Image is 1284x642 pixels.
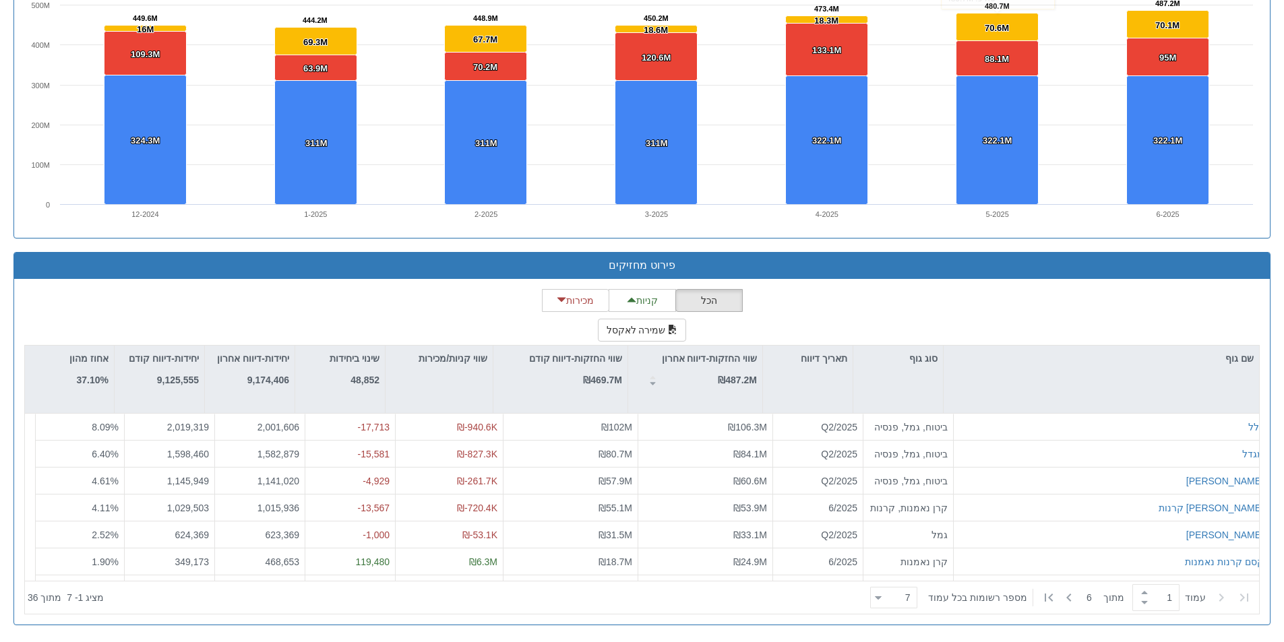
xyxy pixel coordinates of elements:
div: 1.90 % [41,554,119,568]
div: -13,567 [311,501,390,514]
h3: פירוט מחזיקים [24,259,1260,271]
button: [PERSON_NAME] [1186,527,1264,541]
tspan: 473.4M [814,5,839,13]
strong: ₪469.7M [583,375,622,385]
div: 1,029,503 [130,501,209,514]
div: גמל [869,527,948,541]
div: -4,929 [311,474,390,487]
div: 2,019,319 [130,420,209,434]
div: ביטוח, גמל, פנסיה [869,420,948,434]
div: 349,173 [130,554,209,568]
button: מכירות [542,289,609,312]
div: 2,001,606 [220,420,299,434]
div: 4.11 % [41,501,119,514]
div: 6/2025 [778,554,857,568]
tspan: 133.1M [812,45,841,55]
div: שווי קניות/מכירות [386,346,493,371]
div: 1,141,020 [220,474,299,487]
span: ₪-53.1K [462,529,497,540]
div: 1,145,949 [130,474,209,487]
span: ₪-827.3K [457,448,497,459]
tspan: 18.6M [644,25,668,35]
tspan: 120.6M [642,53,671,63]
button: שמירה לאקסל [598,319,687,342]
tspan: 67.7M [473,34,497,44]
button: הכל [675,289,743,312]
span: ₪80.7M [599,448,632,459]
text: 6-2025 [1156,210,1179,218]
tspan: 444.2M [303,16,328,24]
button: קסם קרנות נאמנות [1185,554,1264,568]
span: ₪18.7M [599,556,632,567]
div: Q2/2025 [778,420,857,434]
span: ₪102M [601,422,632,432]
div: -17,713 [311,420,390,434]
strong: 37.10% [77,375,109,385]
tspan: 109.3M [131,49,160,59]
button: קניות [609,289,676,312]
text: 0 [46,201,50,209]
div: קרן נאמנות [869,554,948,568]
span: ₪-940.6K [457,422,497,432]
span: ₪24.9M [733,556,767,567]
text: 1-2025 [304,210,327,218]
button: מגדל [1242,447,1264,460]
tspan: 69.3M [303,37,328,47]
tspan: 450.2M [644,14,669,22]
span: ₪-261.7K [457,475,497,486]
strong: 9,125,555 [157,375,199,385]
tspan: 322.1M [983,135,1012,146]
span: ₪106.3M [728,422,767,432]
div: קרן נאמנות, קרנות סל [869,501,948,514]
div: 6/2025 [778,501,857,514]
span: ₪6.3M [469,556,497,567]
tspan: 63.9M [303,63,328,73]
div: 624,369 [130,527,209,541]
tspan: 70.1M [1155,20,1180,30]
div: ביטוח, גמל, פנסיה [869,474,948,487]
strong: ₪487.2M [718,375,757,385]
p: שווי החזקות-דיווח קודם [529,351,622,366]
span: ₪55.1M [599,502,632,513]
div: 1,582,879 [220,447,299,460]
div: 1,015,936 [220,501,299,514]
div: סוג גוף [853,346,943,371]
tspan: 18.3M [814,15,838,26]
div: ‏ מתוך [865,583,1256,612]
p: אחוז מהון [69,351,109,366]
tspan: 311M [475,138,497,148]
tspan: 449.6M [133,14,158,22]
div: 6.40 % [41,447,119,460]
div: -15,581 [311,447,390,460]
text: 200M [31,121,50,129]
span: ₪60.6M [733,475,767,486]
span: 6 [1087,591,1103,604]
strong: 9,174,406 [247,375,289,385]
tspan: 448.9M [473,14,498,22]
button: [PERSON_NAME] קרנות [1159,501,1264,514]
button: [PERSON_NAME] [1186,474,1264,487]
text: 4-2025 [816,210,838,218]
div: כלל [1248,420,1264,434]
tspan: 322.1M [812,135,841,146]
text: 5-2025 [986,210,1009,218]
p: יחידות-דיווח קודם [129,351,199,366]
span: ₪57.9M [599,475,632,486]
div: תאריך דיווח [763,346,853,371]
tspan: 311M [305,138,328,148]
text: 100M [31,161,50,169]
div: Q2/2025 [778,527,857,541]
strong: 48,852 [350,375,379,385]
text: 400M [31,41,50,49]
div: ‏מציג 1 - 7 ‏ מתוך 36 [28,583,104,612]
div: 8.09 % [41,420,119,434]
p: יחידות-דיווח אחרון [217,351,289,366]
div: Q2/2025 [778,474,857,487]
div: 4.61 % [41,474,119,487]
text: 2-2025 [475,210,497,218]
div: 119,480 [311,554,390,568]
